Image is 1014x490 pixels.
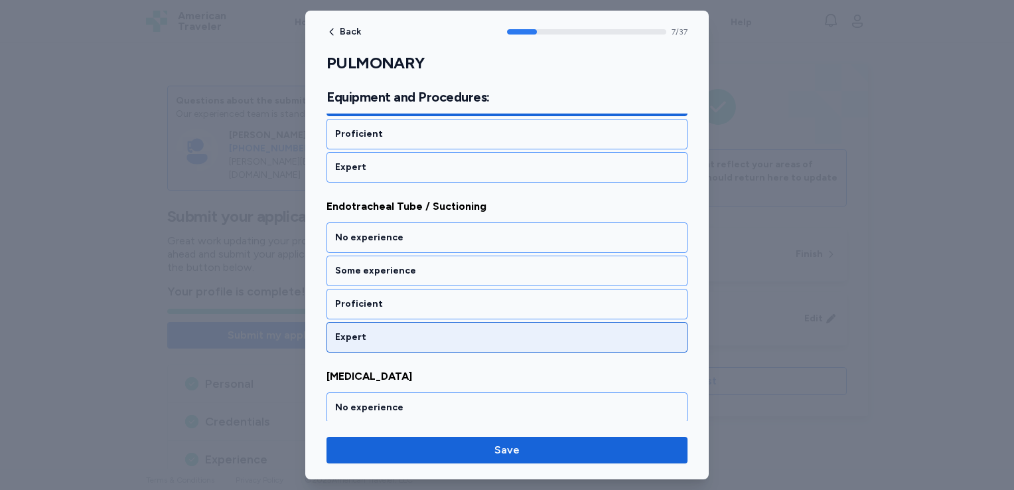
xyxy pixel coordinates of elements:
div: No experience [335,231,679,244]
h2: Equipment and Procedures: [326,89,688,106]
div: No experience [335,401,679,414]
div: Proficient [335,297,679,311]
span: 7 / 37 [672,27,688,37]
h1: PULMONARY [326,53,688,73]
div: Expert [335,331,679,344]
span: [MEDICAL_DATA] [326,368,688,384]
button: Back [326,27,361,37]
span: Save [494,442,520,458]
button: Save [326,437,688,463]
div: Some experience [335,264,679,278]
div: Expert [335,161,679,174]
span: Back [340,27,361,37]
div: Proficient [335,127,679,141]
span: Endotracheal Tube / Suctioning [326,199,688,214]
